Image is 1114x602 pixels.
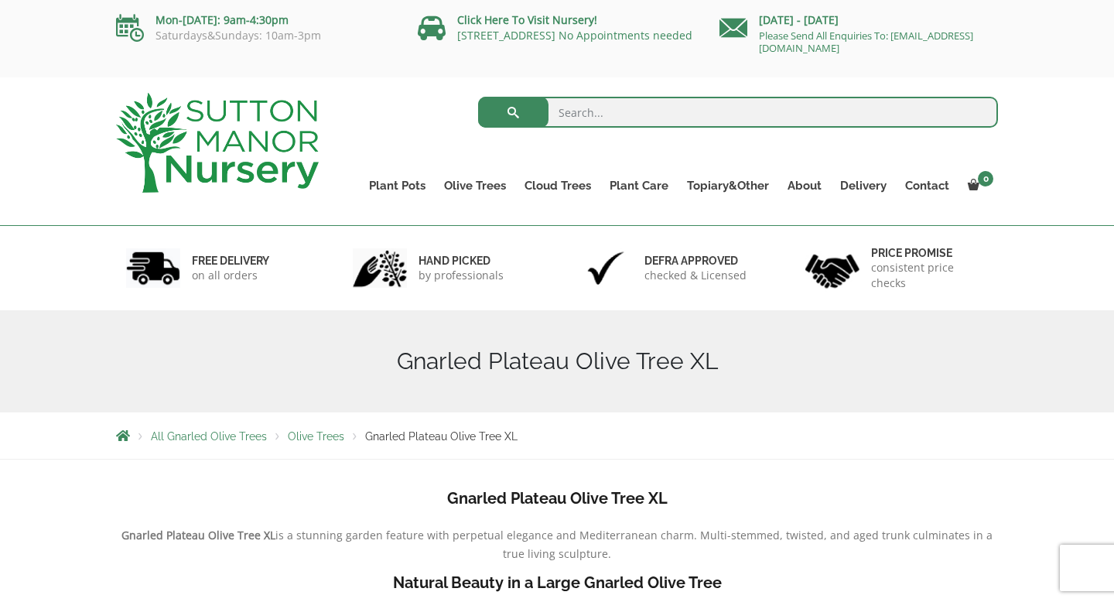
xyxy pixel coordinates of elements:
[116,93,319,193] img: logo
[116,11,395,29] p: Mon-[DATE]: 9am-4:30pm
[579,248,633,288] img: 3.jpg
[831,175,896,197] a: Delivery
[360,175,435,197] a: Plant Pots
[435,175,515,197] a: Olive Trees
[192,268,269,283] p: on all orders
[126,248,180,288] img: 1.jpg
[871,260,989,291] p: consistent price checks
[515,175,600,197] a: Cloud Trees
[457,12,597,27] a: Click Here To Visit Nursery!
[151,430,267,443] a: All Gnarled Olive Trees
[759,29,973,55] a: Please Send All Enquiries To: [EMAIL_ADDRESS][DOMAIN_NAME]
[719,11,998,29] p: [DATE] - [DATE]
[288,430,344,443] a: Olive Trees
[805,245,859,292] img: 4.jpg
[600,175,678,197] a: Plant Care
[778,175,831,197] a: About
[896,175,959,197] a: Contact
[353,248,407,288] img: 2.jpg
[393,573,722,592] b: Natural Beauty in a Large Gnarled Olive Tree
[419,254,504,268] h6: hand picked
[644,254,747,268] h6: Defra approved
[978,171,993,186] span: 0
[275,528,993,561] span: is a stunning garden feature with perpetual elegance and Mediterranean charm. Multi-stemmed, twis...
[644,268,747,283] p: checked & Licensed
[365,430,518,443] span: Gnarled Plateau Olive Tree XL
[116,29,395,42] p: Saturdays&Sundays: 10am-3pm
[116,429,998,442] nav: Breadcrumbs
[478,97,999,128] input: Search...
[192,254,269,268] h6: FREE DELIVERY
[419,268,504,283] p: by professionals
[457,28,692,43] a: [STREET_ADDRESS] No Appointments needed
[121,528,275,542] b: Gnarled Plateau Olive Tree XL
[678,175,778,197] a: Topiary&Other
[959,175,998,197] a: 0
[116,347,998,375] h1: Gnarled Plateau Olive Tree XL
[871,246,989,260] h6: Price promise
[447,489,668,508] b: Gnarled Plateau Olive Tree XL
